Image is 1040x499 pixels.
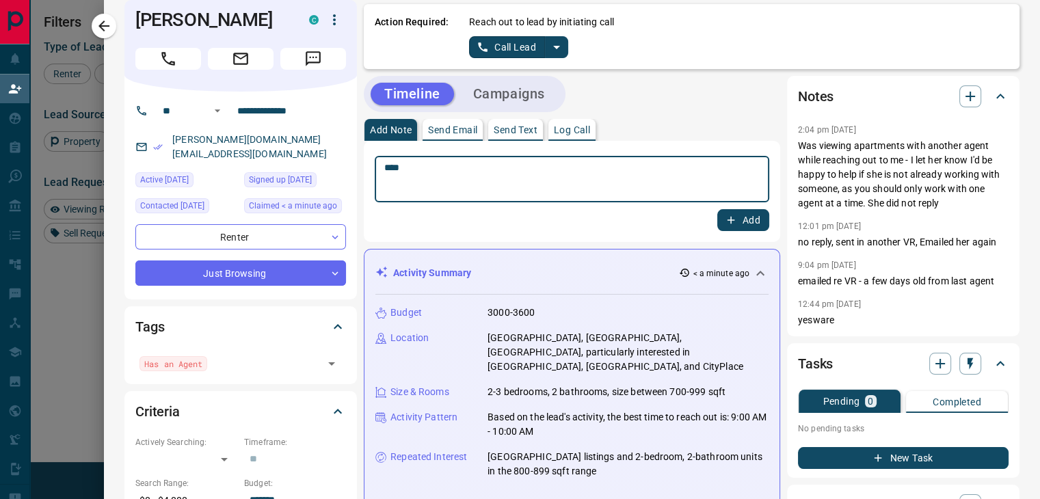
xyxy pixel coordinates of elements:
[135,395,346,428] div: Criteria
[135,9,289,31] h1: [PERSON_NAME]
[717,209,769,231] button: Add
[488,410,769,439] p: Based on the lead's activity, the best time to reach out is: 9:00 AM - 10:00 AM
[459,83,559,105] button: Campaigns
[144,357,202,370] span: Has an Agent
[140,199,204,213] span: Contacted [DATE]
[153,142,163,152] svg: Email Verified
[798,260,856,270] p: 9:04 pm [DATE]
[135,310,346,343] div: Tags
[390,385,449,399] p: Size & Rooms
[249,173,312,187] span: Signed up [DATE]
[309,15,319,25] div: condos.ca
[798,447,1009,469] button: New Task
[390,410,457,424] p: Activity Pattern
[390,450,467,464] p: Repeated Interest
[488,306,535,320] p: 3000-3600
[393,266,471,280] p: Activity Summary
[249,199,337,213] span: Claimed < a minute ago
[798,85,834,107] h2: Notes
[135,224,346,249] div: Renter
[371,83,454,105] button: Timeline
[208,48,274,70] span: Email
[280,48,346,70] span: Message
[488,385,725,399] p: 2-3 bedrooms, 2 bathrooms, size between 700-999 sqft
[135,172,237,191] div: Wed Aug 13 2025
[798,221,861,231] p: 12:01 pm [DATE]
[135,48,201,70] span: Call
[375,15,449,58] p: Action Required:
[375,260,769,286] div: Activity Summary< a minute ago
[798,274,1009,288] p: emailed re VR - a few days old from last agent
[370,125,412,135] p: Add Note
[823,396,859,406] p: Pending
[209,103,226,119] button: Open
[488,331,769,374] p: [GEOGRAPHIC_DATA], [GEOGRAPHIC_DATA], [GEOGRAPHIC_DATA], particularly interested in [GEOGRAPHIC_D...
[868,396,873,406] p: 0
[469,15,614,29] p: Reach out to lead by initiating call
[488,450,769,478] p: [GEOGRAPHIC_DATA] listings and 2-bedroom, 2-bathroom units in the 800-899 sqft range
[322,354,341,373] button: Open
[933,397,981,407] p: Completed
[798,347,1009,380] div: Tasks
[469,36,568,58] div: split button
[693,267,749,280] p: < a minute ago
[469,36,545,58] button: Call Lead
[798,235,1009,249] p: no reply, sent in another VR, Emailed her again
[135,436,237,448] p: Actively Searching:
[554,125,590,135] p: Log Call
[798,80,1009,113] div: Notes
[135,260,346,286] div: Just Browsing
[244,477,346,489] p: Budget:
[798,353,833,375] h2: Tasks
[135,401,180,422] h2: Criteria
[244,198,346,217] div: Thu Aug 14 2025
[172,134,327,159] a: [PERSON_NAME][DOMAIN_NAME][EMAIL_ADDRESS][DOMAIN_NAME]
[135,198,237,217] div: Sat Jul 20 2024
[390,306,422,320] p: Budget
[135,316,164,338] h2: Tags
[140,173,189,187] span: Active [DATE]
[428,125,477,135] p: Send Email
[798,299,861,309] p: 12:44 pm [DATE]
[798,139,1009,211] p: Was viewing apartments with another agent while reaching out to me - I let her know I'd be happy ...
[135,477,237,489] p: Search Range:
[244,436,346,448] p: Timeframe:
[390,331,429,345] p: Location
[798,313,1009,327] p: yesware
[494,125,537,135] p: Send Text
[798,125,856,135] p: 2:04 pm [DATE]
[244,172,346,191] div: Tue Oct 30 2018
[798,418,1009,439] p: No pending tasks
